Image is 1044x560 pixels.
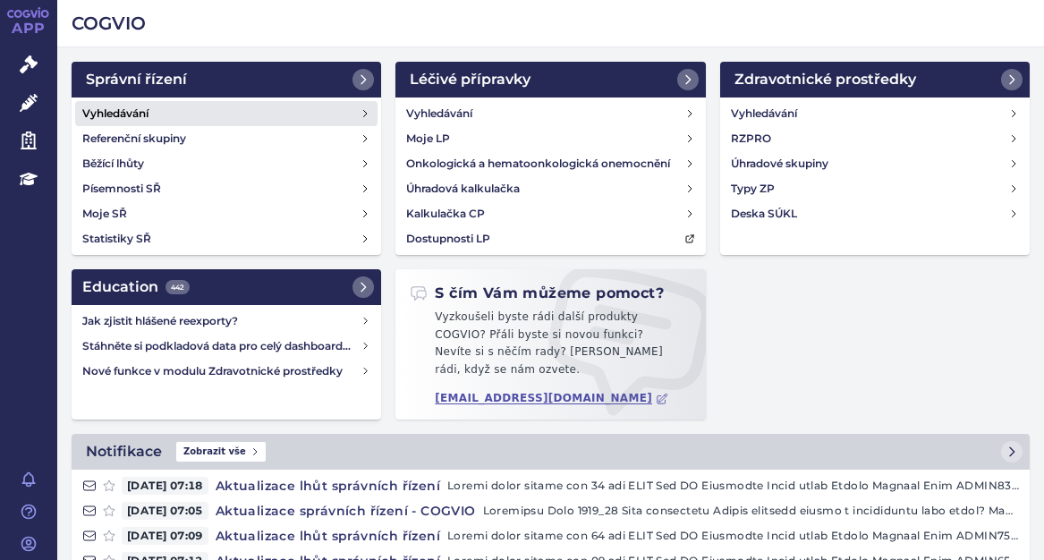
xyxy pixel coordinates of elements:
h4: Vyhledávání [82,105,149,123]
a: Správní řízení [72,62,381,98]
h2: Education [82,276,190,298]
h4: Písemnosti SŘ [82,180,161,198]
h4: Deska SÚKL [731,205,797,223]
h4: Vyhledávání [731,105,797,123]
span: [DATE] 07:18 [122,477,208,495]
a: Úhradová kalkulačka [399,176,701,201]
a: RZPRO [724,126,1026,151]
h4: Úhradové skupiny [731,155,828,173]
a: Stáhněte si podkladová data pro celý dashboard nebo obrázek grafu v COGVIO App modulu Analytics [75,334,378,359]
h2: S čím Vám můžeme pomoct? [410,284,664,303]
a: Referenční skupiny [75,126,378,151]
h2: Zdravotnické prostředky [734,69,916,90]
h4: Statistiky SŘ [82,230,151,248]
h4: Nové funkce v modulu Zdravotnické prostředky [82,362,361,380]
span: [DATE] 07:09 [122,527,208,545]
h4: Vyhledávání [406,105,472,123]
a: Nové funkce v modulu Zdravotnické prostředky [75,359,378,384]
span: [DATE] 07:05 [122,502,208,520]
a: Deska SÚKL [724,201,1026,226]
h2: COGVIO [72,11,1030,36]
h2: Notifikace [86,441,162,462]
p: Loremi dolor sitame con 34 adi ELIT Sed DO Eiusmodte Incid utlab Etdolo Magnaal Enim ADMIN837935/... [447,477,1019,495]
a: Onkologická a hematoonkologická onemocnění [399,151,701,176]
a: Vyhledávání [724,101,1026,126]
h4: Stáhněte si podkladová data pro celý dashboard nebo obrázek grafu v COGVIO App modulu Analytics [82,337,361,355]
h4: Moje LP [406,130,450,148]
p: Loremi dolor sitame con 64 adi ELIT Sed DO Eiusmodte Incid utlab Etdolo Magnaal Enim ADMIN750799/... [447,527,1019,545]
span: 442 [166,280,190,294]
a: Vyhledávání [399,101,701,126]
a: Běžící lhůty [75,151,378,176]
a: Education442 [72,269,381,305]
a: Léčivé přípravky [395,62,705,98]
a: [EMAIL_ADDRESS][DOMAIN_NAME] [435,392,668,405]
a: Moje SŘ [75,201,378,226]
h4: Moje SŘ [82,205,127,223]
h2: Správní řízení [86,69,187,90]
h4: Typy ZP [731,180,775,198]
a: Vyhledávání [75,101,378,126]
h4: Běžící lhůty [82,155,144,173]
a: NotifikaceZobrazit vše [72,434,1030,470]
h4: Kalkulačka CP [406,205,485,223]
h4: Aktualizace lhůt správních řízení [208,477,447,495]
a: Zdravotnické prostředky [720,62,1030,98]
a: Kalkulačka CP [399,201,701,226]
h4: Referenční skupiny [82,130,186,148]
a: Jak zjistit hlášené reexporty? [75,309,378,334]
a: Statistiky SŘ [75,226,378,251]
h4: Onkologická a hematoonkologická onemocnění [406,155,670,173]
h4: Aktualizace lhůt správních řízení [208,527,447,545]
h4: Úhradová kalkulačka [406,180,520,198]
span: Zobrazit vše [176,442,266,462]
h2: Léčivé přípravky [410,69,530,90]
p: Vyzkoušeli byste rádi další produkty COGVIO? Přáli byste si novou funkci? Nevíte si s něčím rady?... [410,309,691,386]
h4: RZPRO [731,130,771,148]
h4: Jak zjistit hlášené reexporty? [82,312,361,330]
p: Loremipsu Dolo 1919_28 Sita consectetu Adipis elitsedd eiusmo t incididuntu labo etdol? Magnaal e... [483,502,1019,520]
a: Typy ZP [724,176,1026,201]
a: Moje LP [399,126,701,151]
h4: Aktualizace správních řízení - COGVIO [208,502,483,520]
h4: Dostupnosti LP [406,230,490,248]
a: Úhradové skupiny [724,151,1026,176]
a: Písemnosti SŘ [75,176,378,201]
a: Dostupnosti LP [399,226,701,251]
